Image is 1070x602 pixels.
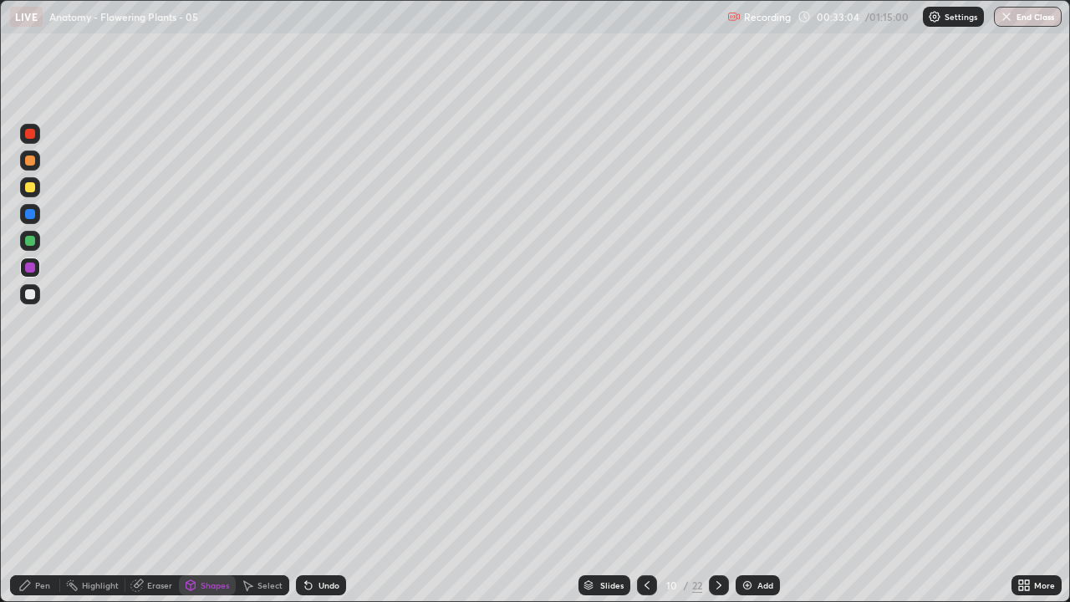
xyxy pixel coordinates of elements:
div: 22 [692,578,702,593]
div: Select [257,581,283,589]
div: Highlight [82,581,119,589]
div: More [1034,581,1055,589]
p: Anatomy - Flowering Plants - 05 [49,10,198,23]
button: End Class [994,7,1062,27]
div: Pen [35,581,50,589]
img: class-settings-icons [928,10,941,23]
img: add-slide-button [741,579,754,592]
div: Shapes [201,581,229,589]
p: LIVE [15,10,38,23]
p: Recording [744,11,791,23]
div: 10 [664,580,680,590]
div: / [684,580,689,590]
p: Settings [945,13,977,21]
div: Add [757,581,773,589]
div: Eraser [147,581,172,589]
div: Slides [600,581,624,589]
img: recording.375f2c34.svg [727,10,741,23]
img: end-class-cross [1000,10,1013,23]
div: Undo [318,581,339,589]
